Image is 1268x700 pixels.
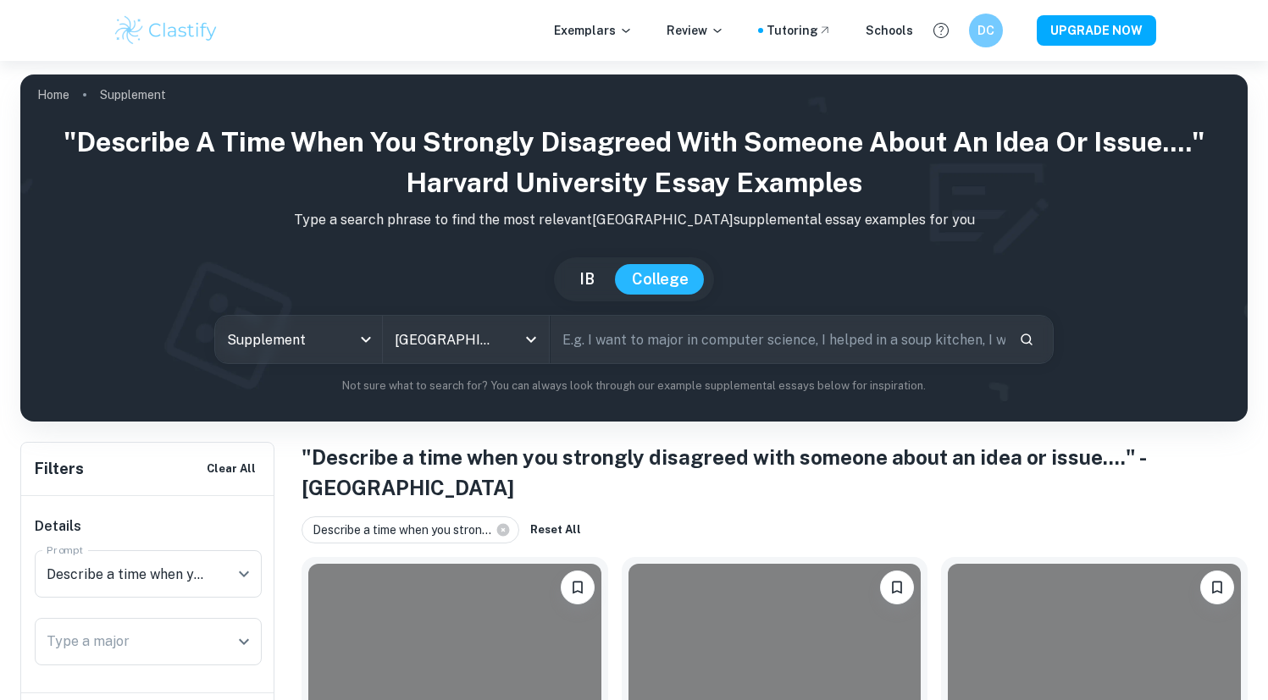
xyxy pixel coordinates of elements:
button: Open [232,562,256,586]
button: Open [519,328,543,351]
button: Bookmark [880,570,914,604]
h6: Details [35,516,262,537]
a: Home [37,83,69,107]
div: Supplement [215,316,382,363]
input: E.g. I want to major in computer science, I helped in a soup kitchen, I want to join the debate t... [551,316,1006,363]
button: College [615,264,706,295]
a: Schools [866,21,913,40]
button: Help and Feedback [927,16,955,45]
label: Prompt [47,543,84,557]
a: Tutoring [767,21,832,40]
img: Clastify logo [113,14,220,47]
p: Supplement [100,85,166,104]
h6: Filters [35,457,84,481]
button: UPGRADE NOW [1037,15,1156,46]
span: Describe a time when you stron... [313,521,499,539]
h1: "Describe a time when you strongly disagreed with someone about an idea or issue...." Harvard Uni... [34,122,1234,203]
button: Search [1012,325,1041,354]
button: Clear All [202,456,260,482]
p: Review [667,21,724,40]
p: Exemplars [554,21,633,40]
h6: DC [976,21,995,40]
button: DC [969,14,1003,47]
img: profile cover [20,74,1248,422]
button: Reset All [526,517,585,543]
p: Not sure what to search for? You can always look through our example supplemental essays below fo... [34,378,1234,394]
h1: "Describe a time when you strongly disagreed with someone about an idea or issue...." - [GEOGRAPH... [302,442,1248,503]
p: Type a search phrase to find the most relevant [GEOGRAPHIC_DATA] supplemental essay examples for you [34,210,1234,230]
div: Describe a time when you stron... [302,516,519,543]
button: Bookmark [1200,570,1234,604]
button: Bookmark [561,570,595,604]
button: IB [562,264,612,295]
button: Open [232,630,256,653]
